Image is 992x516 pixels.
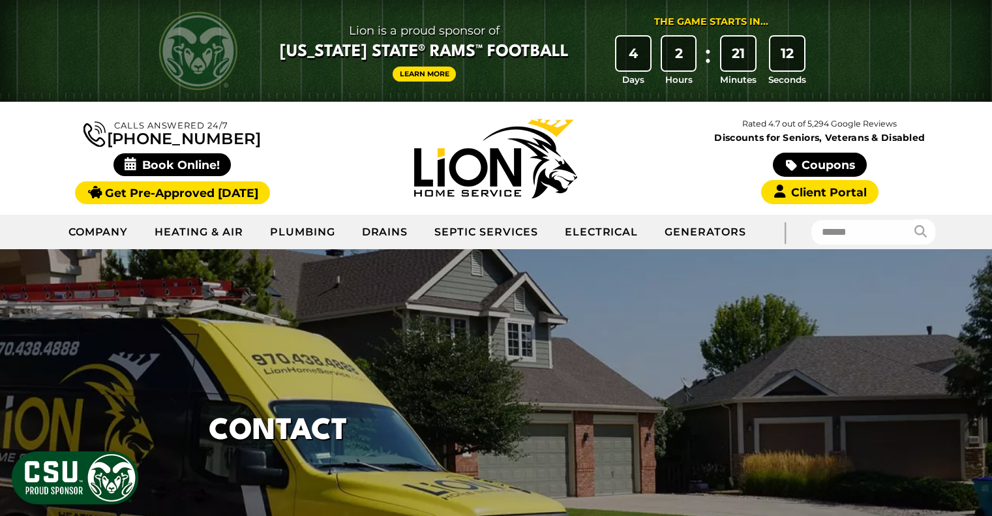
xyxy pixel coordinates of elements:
a: Drains [349,216,422,249]
h1: Contact [209,410,348,453]
span: Hours [665,73,693,86]
img: CSU Rams logo [159,12,237,90]
div: | [759,215,811,249]
span: Discounts for Seniors, Veterans & Disabled [661,133,979,142]
a: Learn More [393,67,457,82]
div: 21 [721,37,755,70]
a: Coupons [773,153,867,177]
a: Heating & Air [142,216,256,249]
a: Septic Services [421,216,551,249]
span: Lion is a proud sponsor of [280,20,569,41]
div: 4 [616,37,650,70]
a: Electrical [552,216,652,249]
img: Lion Home Service [414,119,577,198]
a: Company [55,216,142,249]
a: Plumbing [257,216,349,249]
span: Days [622,73,644,86]
span: Minutes [720,73,757,86]
a: Client Portal [761,180,879,204]
p: Rated 4.7 out of 5,294 Google Reviews [658,117,982,131]
a: Get Pre-Approved [DATE] [75,181,270,204]
a: Generators [652,216,759,249]
div: 2 [662,37,696,70]
div: : [701,37,714,87]
span: [US_STATE] State® Rams™ Football [280,41,569,63]
span: Seconds [768,73,806,86]
div: The Game Starts in... [654,15,768,29]
a: [PHONE_NUMBER] [83,119,261,147]
div: 12 [770,37,804,70]
img: CSU Sponsor Badge [10,449,140,506]
span: Book Online! [113,153,232,176]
